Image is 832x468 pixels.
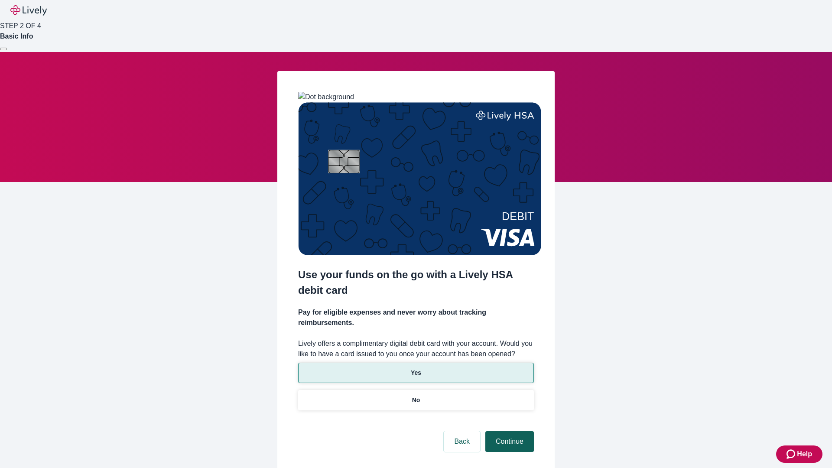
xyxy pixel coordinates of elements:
[298,363,534,383] button: Yes
[10,5,47,16] img: Lively
[776,445,822,463] button: Zendesk support iconHelp
[485,431,534,452] button: Continue
[412,396,420,405] p: No
[444,431,480,452] button: Back
[298,102,541,255] img: Debit card
[298,338,534,359] label: Lively offers a complimentary digital debit card with your account. Would you like to have a card...
[411,368,421,377] p: Yes
[797,449,812,459] span: Help
[786,449,797,459] svg: Zendesk support icon
[298,390,534,410] button: No
[298,92,354,102] img: Dot background
[298,307,534,328] h4: Pay for eligible expenses and never worry about tracking reimbursements.
[298,267,534,298] h2: Use your funds on the go with a Lively HSA debit card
